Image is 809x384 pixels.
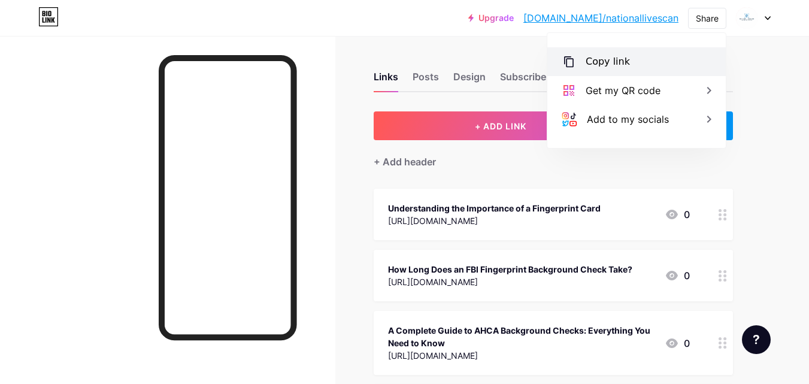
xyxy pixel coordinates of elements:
[500,69,572,91] div: Subscribers
[665,207,690,222] div: 0
[696,12,719,25] div: Share
[468,13,514,23] a: Upgrade
[374,69,398,91] div: Links
[665,336,690,350] div: 0
[665,268,690,283] div: 0
[388,214,601,227] div: [URL][DOMAIN_NAME]
[735,7,758,29] img: nationallivescan
[388,276,632,288] div: [URL][DOMAIN_NAME]
[587,112,669,126] div: Add to my socials
[586,83,660,98] div: Get my QR code
[413,69,439,91] div: Posts
[374,155,436,169] div: + Add header
[388,202,601,214] div: Understanding the Importance of a Fingerprint Card
[388,349,655,362] div: [URL][DOMAIN_NAME]
[388,324,655,349] div: A Complete Guide to AHCA Background Checks: Everything You Need to Know
[374,111,628,140] button: + ADD LINK
[453,69,486,91] div: Design
[475,121,526,131] span: + ADD LINK
[586,55,630,69] div: Copy link
[523,11,678,25] a: [DOMAIN_NAME]/nationallivescan
[388,263,632,276] div: How Long Does an FBI Fingerprint Background Check Take?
